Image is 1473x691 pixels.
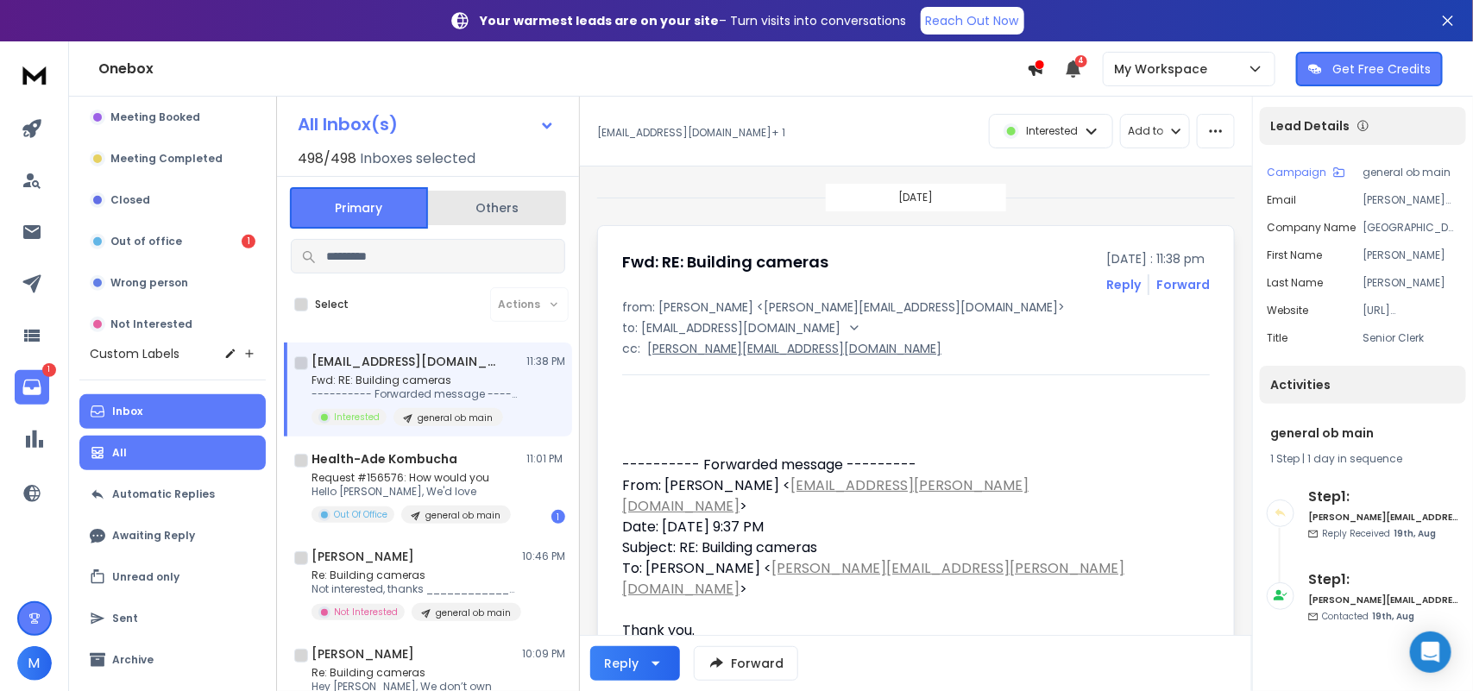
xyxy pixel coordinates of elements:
p: Awaiting Reply [112,529,195,543]
span: 4 [1075,55,1087,67]
h1: Onebox [98,59,1027,79]
h1: [EMAIL_ADDRESS][DOMAIN_NAME] +1 [312,353,501,370]
div: Forward [1156,276,1210,293]
p: [EMAIL_ADDRESS][DOMAIN_NAME] + 1 [597,126,785,140]
p: Not interested, thanks ____________________________________ [Logo [312,582,519,596]
p: 11:38 PM [526,355,565,368]
p: general ob main [425,509,500,522]
p: Contacted [1322,610,1414,623]
div: Subject: RE: Building cameras [622,537,1126,558]
button: Not Interested [79,307,266,342]
div: ---------- Forwarded message --------- [622,455,1126,475]
h1: All Inbox(s) [298,116,398,133]
p: Lead Details [1270,117,1350,135]
button: Archive [79,643,266,677]
button: Reply [590,646,680,681]
p: Get Free Credits [1332,60,1431,78]
p: from: [PERSON_NAME] <[PERSON_NAME][EMAIL_ADDRESS][DOMAIN_NAME]> [622,298,1210,316]
p: Campaign [1267,166,1326,179]
p: title [1267,331,1287,345]
h6: Step 1 : [1308,487,1459,507]
div: To: [PERSON_NAME] < > [622,558,1126,600]
p: First Name [1267,248,1322,262]
div: From: [PERSON_NAME] < > [622,475,1126,517]
p: general ob main [436,606,511,619]
p: [PERSON_NAME] [1363,276,1459,290]
p: Closed [110,193,150,207]
p: website [1267,304,1308,317]
button: Reply [1106,276,1141,293]
button: Campaign [1267,166,1345,179]
button: Forward [694,646,798,681]
p: [PERSON_NAME][EMAIL_ADDRESS][PERSON_NAME][DOMAIN_NAME] [1363,193,1459,207]
p: Senior Clerk [1363,331,1459,345]
button: M [17,646,52,681]
p: Wrong person [110,276,188,290]
span: 19th, Aug [1372,610,1414,623]
button: Automatic Replies [79,477,266,512]
button: Out of office1 [79,224,266,259]
p: Interested [1026,124,1078,138]
span: 498 / 498 [298,148,356,169]
p: Meeting Booked [110,110,200,124]
button: Meeting Completed [79,141,266,176]
button: Wrong person [79,266,266,300]
button: Unread only [79,560,266,594]
button: Meeting Booked [79,100,266,135]
p: My Workspace [1114,60,1214,78]
button: Inbox [79,394,266,429]
div: 1 [242,235,255,248]
p: ---------- Forwarded message --------- From: [PERSON_NAME], [312,387,519,401]
p: Meeting Completed [110,152,223,166]
h3: Custom Labels [90,345,179,362]
div: 1 [551,510,565,524]
p: to: [EMAIL_ADDRESS][DOMAIN_NAME] [622,319,844,336]
img: logo [17,59,52,91]
p: Not Interested [334,606,398,619]
p: [GEOGRAPHIC_DATA] INDEPENDENT SCH DISTRICT [1363,221,1459,235]
p: Reach Out Now [926,12,1019,29]
button: All [79,436,266,470]
h6: [PERSON_NAME][EMAIL_ADDRESS][DOMAIN_NAME] [1308,511,1459,524]
h6: Step 1 : [1308,569,1459,590]
h1: Health-Ade Kombucha [312,450,457,468]
a: 1 [15,370,49,405]
span: 19th, Aug [1394,527,1436,540]
p: Email [1267,193,1296,207]
button: Get Free Credits [1296,52,1443,86]
p: Hello [PERSON_NAME], We'd love [312,485,511,499]
p: Fwd: RE: Building cameras [312,374,519,387]
h6: [PERSON_NAME][EMAIL_ADDRESS][DOMAIN_NAME] [1308,594,1459,606]
p: 10:09 PM [522,647,565,661]
span: 1 day in sequence [1307,451,1402,466]
p: 1 [42,363,56,377]
h1: Fwd: RE: Building cameras [622,250,828,274]
p: [PERSON_NAME][EMAIL_ADDRESS][DOMAIN_NAME] [647,340,941,357]
p: [URL][DOMAIN_NAME] [1363,304,1459,317]
p: Last Name [1267,276,1323,290]
button: Primary [290,187,428,229]
p: Add to [1128,124,1163,138]
label: Select [315,298,349,311]
p: Reply Received [1322,527,1436,540]
div: Activities [1260,366,1466,404]
a: Reach Out Now [921,7,1024,35]
p: Interested [334,411,380,424]
p: general ob main [418,411,493,424]
div: Open Intercom Messenger [1410,631,1451,673]
p: Re: Building cameras [312,569,519,582]
button: Awaiting Reply [79,518,266,553]
p: general ob main [1363,166,1459,179]
p: 11:01 PM [526,452,565,466]
h1: general ob main [1270,424,1456,442]
h3: Inboxes selected [360,148,475,169]
p: cc: [622,340,640,357]
p: Unread only [112,570,179,584]
div: | [1270,452,1456,466]
button: Sent [79,601,266,636]
span: 1 Step [1270,451,1300,466]
p: – Turn visits into conversations [481,12,907,29]
p: [DATE] [899,191,934,204]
